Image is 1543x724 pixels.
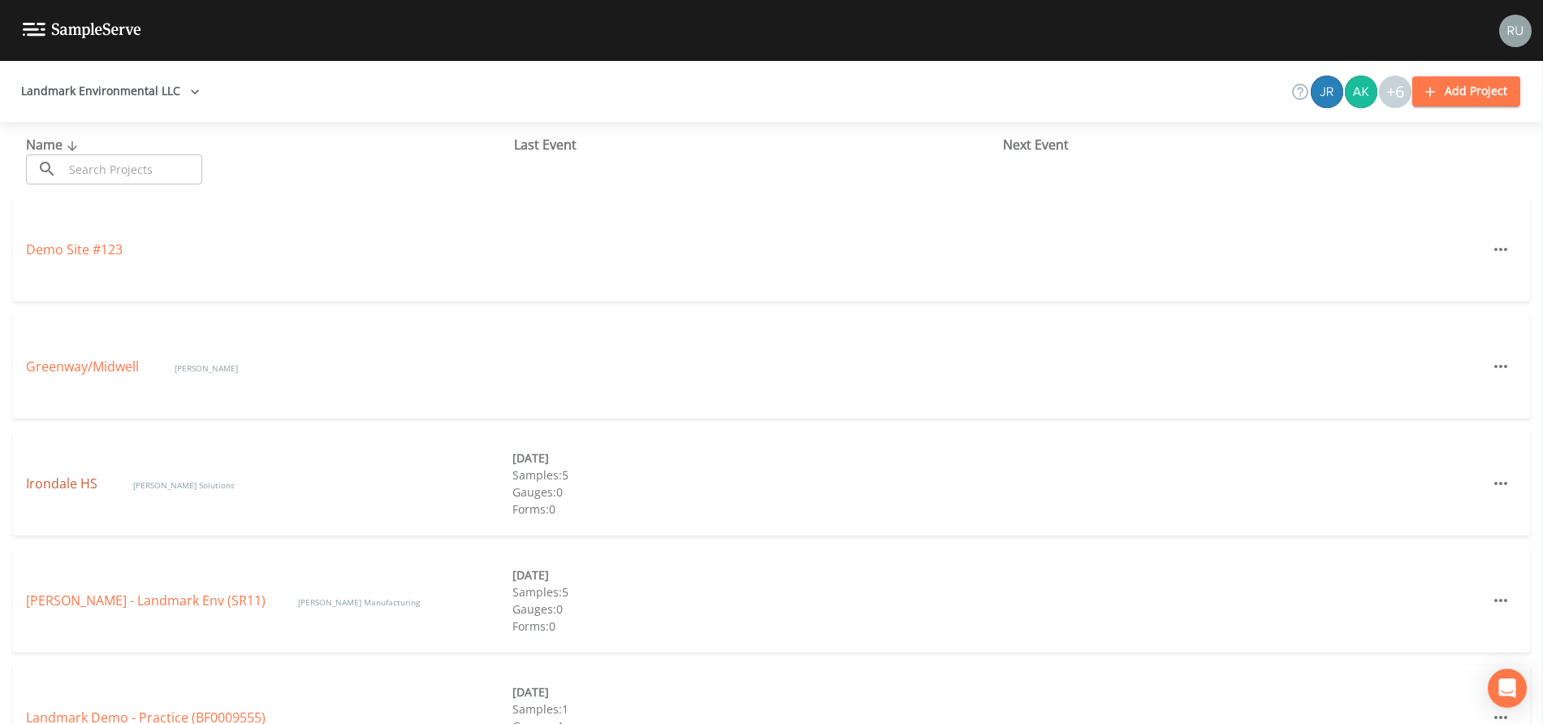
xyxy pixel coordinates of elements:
[133,479,235,491] span: [PERSON_NAME] Solutions
[512,501,999,518] div: Forms: 0
[298,596,420,608] span: [PERSON_NAME] Manufacturing
[1311,76,1343,108] img: b875b78bfaff66d29449720b614a75df
[23,23,141,38] img: logo
[1310,76,1344,108] div: Jane Rogers
[1379,76,1411,108] div: +6
[1345,76,1377,108] img: c52958f65f7e3033e40d8be1040c5eaa
[512,583,999,600] div: Samples: 5
[512,683,999,700] div: [DATE]
[26,358,142,375] a: Greenway/Midwell
[175,362,238,374] span: [PERSON_NAME]
[1488,669,1527,708] div: Open Intercom Messenger
[26,241,123,258] a: Demo Site #123
[514,135,1002,154] div: Last Event
[63,154,202,184] input: Search Projects
[1003,135,1491,154] div: Next Event
[512,700,999,717] div: Samples: 1
[512,618,999,635] div: Forms: 0
[15,76,206,106] button: Landmark Environmental LLC
[512,566,999,583] div: [DATE]
[26,136,82,154] span: Name
[1344,76,1378,108] div: Aaron Kuck
[512,600,999,618] div: Gauges: 0
[512,483,999,501] div: Gauges: 0
[1412,76,1520,106] button: Add Project
[1499,15,1532,47] img: a5c06d64ce99e847b6841ccd0307af82
[26,475,101,492] a: Irondale HS
[512,466,999,483] div: Samples: 5
[512,449,999,466] div: [DATE]
[26,592,266,609] a: [PERSON_NAME] - Landmark Env (SR11)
